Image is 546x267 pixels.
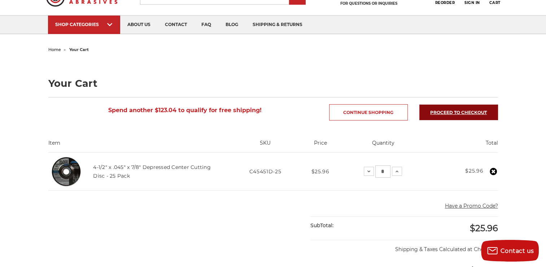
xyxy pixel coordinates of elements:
[419,105,498,120] a: Proceed to checkout
[311,168,329,175] span: $25.96
[481,240,539,262] button: Contact us
[48,153,84,190] img: 4-1/2" x 3/64" x 7/8" Depressed Center Type 27 Cut Off Wheel
[324,1,413,6] p: FOR QUESTIONS OR INQUIRIES
[245,16,310,34] a: shipping & returns
[301,139,340,152] th: Price
[158,16,194,34] a: contact
[464,0,480,5] span: Sign In
[230,139,300,152] th: SKU
[329,104,408,120] a: Continue Shopping
[93,164,211,179] a: 4-1/2" x .045" x 7/8" Depressed Center Cutting Disc - 25 Pack
[249,168,281,175] span: C45451D-25
[340,139,427,152] th: Quantity
[427,139,498,152] th: Total
[489,0,500,5] span: Cart
[465,168,483,174] strong: $25.96
[218,16,245,34] a: blog
[69,47,89,52] span: your cart
[435,0,455,5] span: Reorder
[310,217,404,234] div: SubTotal:
[120,16,158,34] a: about us
[55,22,113,27] div: SHOP CATEGORIES
[375,165,390,178] input: 4-1/2" x .045" x 7/8" Depressed Center Cutting Disc - 25 Pack Quantity:
[48,47,61,52] a: home
[108,107,262,114] span: Spend another $123.04 to qualify for free shipping!
[48,79,498,88] h1: Your Cart
[310,240,498,253] p: Shipping & Taxes Calculated at Checkout
[48,139,230,152] th: Item
[501,247,534,254] span: Contact us
[445,202,498,210] button: Have a Promo Code?
[470,223,498,233] span: $25.96
[194,16,218,34] a: faq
